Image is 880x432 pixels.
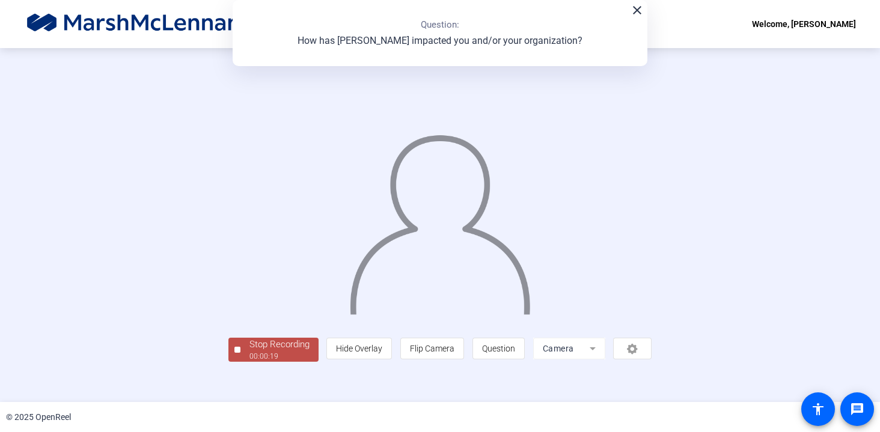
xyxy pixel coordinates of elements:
[811,402,825,416] mat-icon: accessibility
[482,344,515,353] span: Question
[349,124,532,314] img: overlay
[228,338,319,362] button: Stop Recording00:00:19
[410,344,454,353] span: Flip Camera
[249,351,310,362] div: 00:00:19
[421,18,459,32] p: Question:
[298,34,582,48] p: How has [PERSON_NAME] impacted you and/or your organization?
[752,17,856,31] div: Welcome, [PERSON_NAME]
[850,402,864,416] mat-icon: message
[336,344,382,353] span: Hide Overlay
[400,338,464,359] button: Flip Camera
[24,12,243,36] img: OpenReel logo
[6,411,71,424] div: © 2025 OpenReel
[630,3,644,17] mat-icon: close
[472,338,525,359] button: Question
[326,338,392,359] button: Hide Overlay
[249,338,310,351] div: Stop Recording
